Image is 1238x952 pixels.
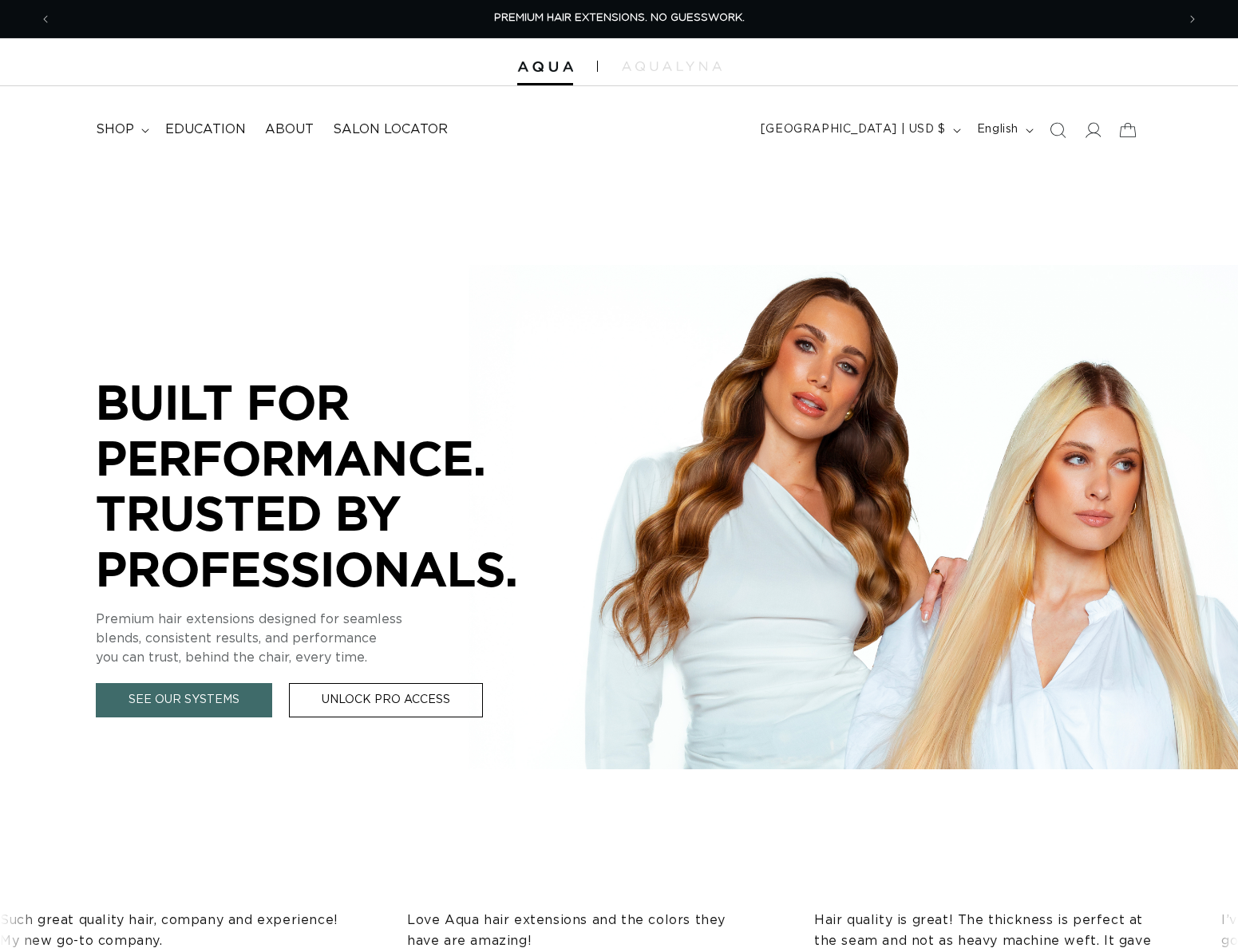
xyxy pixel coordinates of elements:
span: PREMIUM HAIR EXTENSIONS. NO GUESSWORK. [494,13,745,23]
p: BUILT FOR PERFORMANCE. TRUSTED BY PROFESSIONALS. [96,374,575,596]
button: Previous announcement [28,4,63,34]
a: See Our Systems [96,683,272,717]
a: Salon Locator [323,112,457,148]
p: Premium hair extensions designed for seamless blends, consistent results, and performance you can... [96,610,575,667]
summary: Search [1040,113,1075,148]
a: Education [156,112,255,148]
span: English [977,121,1018,138]
span: [GEOGRAPHIC_DATA] | USD $ [761,121,946,138]
button: [GEOGRAPHIC_DATA] | USD $ [751,115,967,145]
span: Salon Locator [333,121,448,138]
summary: shop [86,112,156,148]
a: Unlock Pro Access [289,683,483,717]
span: Education [165,121,246,138]
a: About [255,112,323,148]
button: English [967,115,1040,145]
span: About [265,121,314,138]
img: Aqua Hair Extensions [517,61,573,73]
span: shop [96,121,134,138]
p: Love Aqua hair extensions and the colors they have are amazing! [406,911,750,951]
button: Next announcement [1175,4,1210,34]
img: aqualyna.com [622,61,722,71]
